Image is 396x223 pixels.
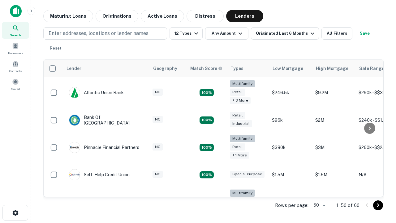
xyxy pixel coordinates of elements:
[269,163,312,186] td: $1.5M
[153,65,177,72] div: Geography
[269,60,312,77] th: Low Mortgage
[10,5,22,17] img: capitalize-icon.png
[190,65,221,72] h6: Match Score
[321,27,352,40] button: All Filters
[43,27,167,40] button: Enter addresses, locations or lender names
[187,10,224,22] button: Distress
[153,143,163,151] div: NC
[2,40,29,57] a: Borrowers
[69,87,124,98] div: Atlantic Union Bank
[69,115,80,125] img: picture
[312,132,355,163] td: $3M
[67,65,81,72] div: Lender
[256,30,316,37] div: Originated Last 6 Months
[43,10,93,22] button: Maturing Loans
[230,171,265,178] div: Special Purpose
[9,68,22,73] span: Contacts
[69,142,80,153] img: picture
[8,50,23,55] span: Borrowers
[200,144,214,151] div: Matching Properties: 17, hasApolloMatch: undefined
[269,186,312,218] td: $246k
[69,115,143,126] div: Bank Of [GEOGRAPHIC_DATA]
[251,27,319,40] button: Originated Last 6 Months
[2,58,29,75] a: Contacts
[141,10,184,22] button: Active Loans
[69,169,80,180] img: picture
[230,65,243,72] div: Types
[10,33,21,37] span: Search
[312,77,355,108] td: $9.2M
[2,76,29,93] a: Saved
[230,143,245,151] div: Retail
[275,202,308,209] p: Rows per page:
[373,200,383,210] button: Go to next page
[190,65,222,72] div: Capitalize uses an advanced AI algorithm to match your search with the best lender. The match sco...
[153,116,163,123] div: NC
[153,171,163,178] div: NC
[355,27,375,40] button: Save your search to get updates of matches that match your search criteria.
[269,132,312,163] td: $380k
[69,87,80,98] img: picture
[11,86,20,91] span: Saved
[149,60,187,77] th: Geography
[230,97,251,104] div: + 3 more
[230,190,255,197] div: Multifamily
[69,169,130,180] div: Self-help Credit Union
[170,27,203,40] button: 12 Types
[269,77,312,108] td: $246.5k
[200,171,214,179] div: Matching Properties: 11, hasApolloMatch: undefined
[312,186,355,218] td: $3.2M
[336,202,359,209] p: 1–50 of 60
[316,65,348,72] div: High Mortgage
[226,10,263,22] button: Lenders
[230,112,245,119] div: Retail
[273,65,303,72] div: Low Mortgage
[230,152,249,159] div: + 1 more
[69,142,139,153] div: Pinnacle Financial Partners
[69,197,119,208] div: The Fidelity Bank
[312,60,355,77] th: High Mortgage
[49,30,148,37] p: Enter addresses, locations or lender names
[205,27,248,40] button: Any Amount
[96,10,138,22] button: Originations
[200,89,214,96] div: Matching Properties: 10, hasApolloMatch: undefined
[359,65,384,72] div: Sale Range
[46,42,66,55] button: Reset
[365,154,396,183] iframe: Chat Widget
[269,108,312,132] td: $96k
[312,108,355,132] td: $2M
[230,80,255,87] div: Multifamily
[312,163,355,186] td: $1.5M
[230,89,245,96] div: Retail
[311,201,326,210] div: 50
[230,135,255,142] div: Multifamily
[187,60,227,77] th: Capitalize uses an advanced AI algorithm to match your search with the best lender. The match sco...
[227,60,269,77] th: Types
[2,22,29,39] a: Search
[153,89,163,96] div: NC
[200,116,214,124] div: Matching Properties: 15, hasApolloMatch: undefined
[63,60,149,77] th: Lender
[230,120,252,127] div: Industrial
